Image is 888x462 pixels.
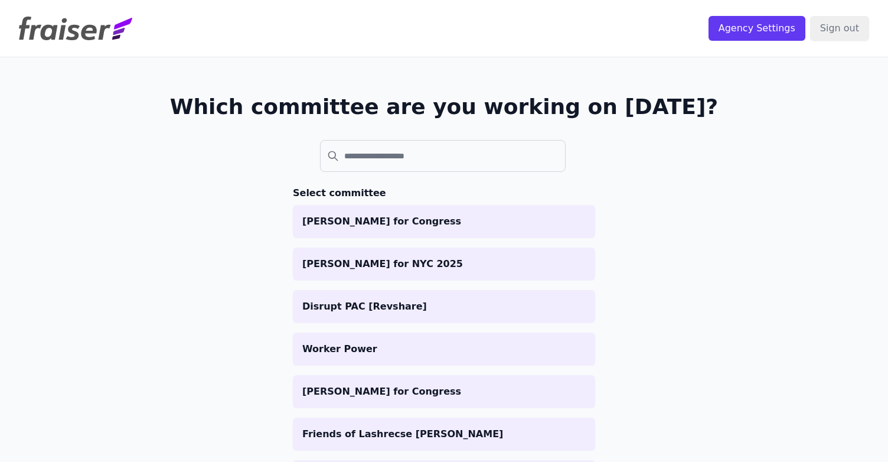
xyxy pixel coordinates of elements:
p: [PERSON_NAME] for Congress [302,214,586,229]
a: Friends of Lashrecse [PERSON_NAME] [293,418,595,451]
a: [PERSON_NAME] for Congress [293,205,595,238]
a: Worker Power [293,333,595,366]
p: Friends of Lashrecse [PERSON_NAME] [302,427,586,441]
input: Agency Settings [709,16,805,41]
img: Fraiser Logo [19,17,132,40]
a: [PERSON_NAME] for NYC 2025 [293,248,595,281]
h1: Which committee are you working on [DATE]? [170,95,719,119]
h3: Select committee [293,186,595,200]
a: Disrupt PAC [Revshare] [293,290,595,323]
p: [PERSON_NAME] for Congress [302,385,586,399]
p: [PERSON_NAME] for NYC 2025 [302,257,586,271]
p: Worker Power [302,342,586,356]
input: Sign out [810,16,869,41]
p: Disrupt PAC [Revshare] [302,300,586,314]
a: [PERSON_NAME] for Congress [293,375,595,408]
